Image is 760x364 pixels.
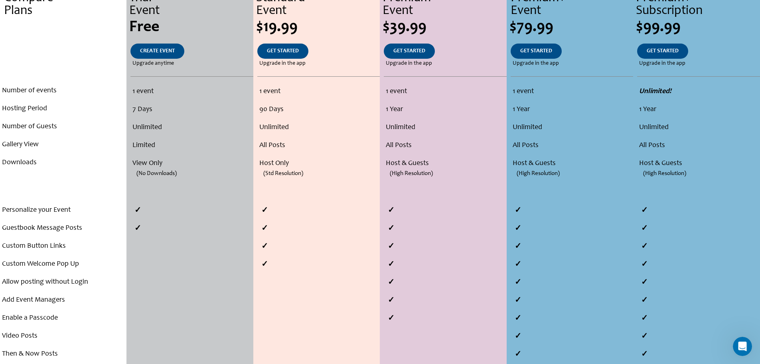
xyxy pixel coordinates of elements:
li: All Posts [513,137,631,155]
span: . [61,20,65,36]
a: GET STARTED [637,44,688,59]
span: Upgrade in the app [513,59,559,68]
a: . [53,44,74,59]
li: Host & Guests [386,155,504,173]
span: CREATE EVENT [140,48,175,54]
li: Downloads [2,154,124,172]
span: (Std Resolution) [263,165,303,183]
div: $99.99 [636,20,760,36]
span: Upgrade in the app [386,59,432,68]
li: Allow posting without Login [2,273,124,291]
span: Upgrade anytime [132,59,174,68]
li: Unlimited [386,119,504,137]
li: 1 Year [386,101,504,119]
li: All Posts [639,137,758,155]
li: View Only [132,155,251,173]
div: $39.99 [383,20,506,36]
li: Limited [132,137,251,155]
li: Host & Guests [513,155,631,173]
span: (High Resolution) [390,165,433,183]
li: Guestbook Message Posts [2,219,124,237]
span: (High Resolution) [643,165,686,183]
iframe: Intercom live chat [733,337,752,356]
li: Gallery View [2,136,124,154]
span: (High Resolution) [517,165,560,183]
li: 1 event [386,83,504,101]
li: Unlimited [132,119,251,137]
li: Number of Guests [2,118,124,136]
a: GET STARTED [511,44,562,59]
li: Unlimited [513,119,631,137]
div: $79.99 [509,20,633,36]
span: . [63,61,64,66]
li: Unlimited [259,119,378,137]
li: 7 Days [132,101,251,119]
li: Number of events [2,82,124,100]
li: 1 event [513,83,631,101]
a: GET STARTED [257,44,308,59]
li: 1 event [259,83,378,101]
span: Upgrade in the app [639,59,685,68]
li: 1 Year [639,101,758,119]
li: Custom Welcome Pop Up [2,255,124,273]
span: (No Downloads) [136,165,177,183]
li: Add Event Managers [2,291,124,309]
li: Enable a Passcode [2,309,124,327]
li: 90 Days [259,101,378,119]
li: Custom Button Links [2,237,124,255]
span: GET STARTED [520,48,552,54]
span: GET STARTED [647,48,679,54]
li: Hosting Period [2,100,124,118]
li: 1 Year [513,101,631,119]
li: 1 event [132,83,251,101]
span: GET STARTED [267,48,299,54]
li: Host & Guests [639,155,758,173]
a: CREATE EVENT [130,44,184,59]
li: Then & Now Posts [2,345,124,363]
div: Free [129,20,253,36]
strong: Unlimited! [639,88,671,95]
div: $19.99 [256,20,380,36]
li: Personalize your Event [2,201,124,219]
a: GET STARTED [384,44,435,59]
li: Video Posts [2,327,124,345]
li: All Posts [259,137,378,155]
li: Host Only [259,155,378,173]
li: All Posts [386,137,504,155]
li: Unlimited [639,119,758,137]
span: GET STARTED [393,48,425,54]
span: . [63,48,64,54]
span: Upgrade in the app [259,59,306,68]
